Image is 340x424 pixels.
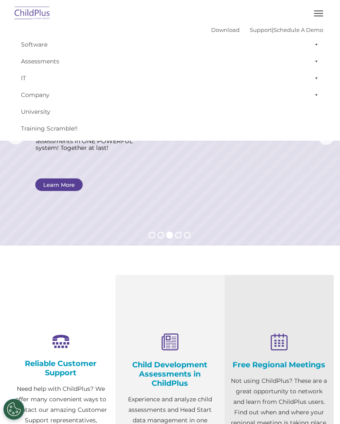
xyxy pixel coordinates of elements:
h4: Child Development Assessments in ChildPlus [122,360,218,388]
a: University [17,103,323,120]
h4: Reliable Customer Support [13,359,109,377]
a: Company [17,86,323,103]
h4: Free Regional Meetings [231,360,327,369]
a: Support [250,26,272,33]
font: | [211,26,323,33]
button: Cookies Settings [3,399,24,420]
a: Learn More [35,178,83,191]
a: Download [211,26,240,33]
a: Training Scramble!! [17,120,323,137]
a: Schedule A Demo [274,26,323,33]
rs-layer: Program management software combined with child development assessments in ONE POWERFUL system! T... [36,124,144,151]
a: Software [17,36,323,53]
img: ChildPlus by Procare Solutions [13,4,52,24]
a: IT [17,70,323,86]
a: Assessments [17,53,323,70]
